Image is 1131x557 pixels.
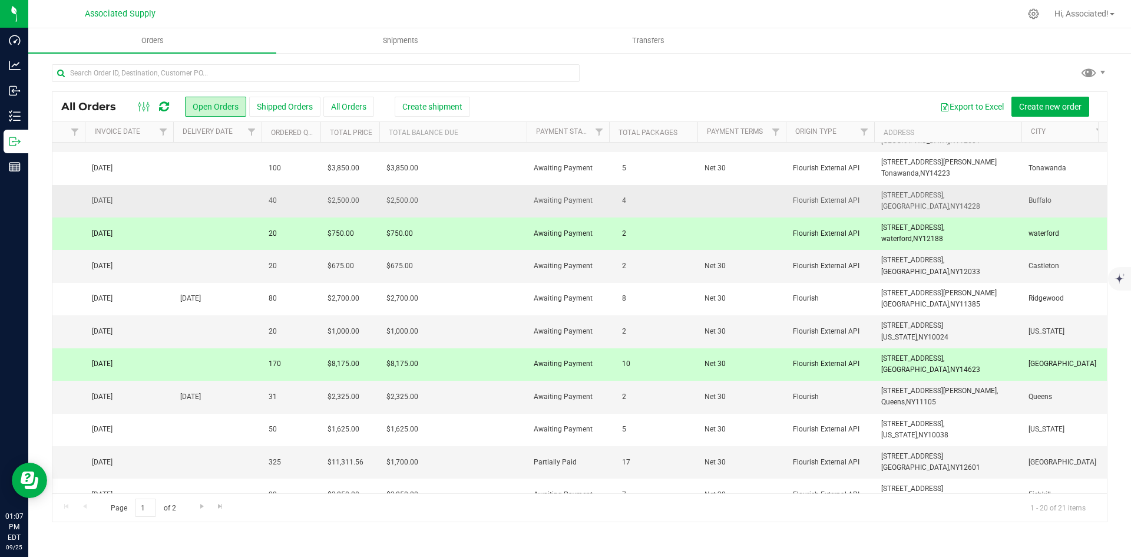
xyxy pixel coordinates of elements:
[705,424,779,435] span: Net 30
[616,290,632,307] span: 8
[534,228,602,239] span: Awaiting Payment
[185,97,246,117] button: Open Orders
[65,122,85,142] a: Filter
[328,358,359,370] span: $8,175.00
[881,300,950,308] span: [GEOGRAPHIC_DATA],
[616,160,632,177] span: 5
[92,293,113,304] span: [DATE]
[1029,457,1103,468] span: [GEOGRAPHIC_DATA]
[386,293,418,304] span: $2,700.00
[928,431,948,439] span: 10038
[92,358,113,370] span: [DATE]
[1029,261,1103,272] span: Castleton
[913,235,922,243] span: NY
[269,489,277,500] span: 90
[1029,326,1103,337] span: [US_STATE]
[328,195,359,206] span: $2,500.00
[193,499,210,515] a: Go to the next page
[328,489,359,500] span: $3,250.00
[793,163,867,174] span: Flourish External API
[92,457,113,468] span: [DATE]
[328,326,359,337] span: $1,000.00
[874,122,1021,143] th: Address
[269,326,277,337] span: 20
[269,293,277,304] span: 80
[960,268,980,276] span: 12033
[920,169,930,177] span: NY
[960,365,980,374] span: 14623
[705,326,779,337] span: Net 30
[524,28,772,53] a: Transfers
[92,163,113,174] span: [DATE]
[590,122,609,142] a: Filter
[1011,97,1089,117] button: Create new order
[881,268,950,276] span: [GEOGRAPHIC_DATA],
[960,202,980,210] span: 14228
[386,163,418,174] span: $3,850.00
[9,34,21,46] inline-svg: Dashboard
[766,122,786,142] a: Filter
[793,326,867,337] span: Flourish External API
[52,64,580,82] input: Search Order ID, Destination, Customer PO...
[881,235,913,243] span: waterford,
[534,457,602,468] span: Partially Paid
[616,454,636,471] span: 17
[386,261,413,272] span: $675.00
[881,333,918,341] span: [US_STATE],
[269,228,277,239] span: 20
[271,128,316,137] a: Ordered qty
[92,228,113,239] span: [DATE]
[950,268,960,276] span: NY
[918,431,928,439] span: NY
[793,228,867,239] span: Flourish External API
[906,398,915,406] span: NY
[616,225,632,242] span: 2
[932,97,1011,117] button: Export to Excel
[534,489,602,500] span: Awaiting Payment
[386,424,418,435] span: $1,625.00
[1029,163,1103,174] span: Tonawanda
[881,256,944,264] span: [STREET_ADDRESS],
[92,489,113,500] span: [DATE]
[125,35,180,46] span: Orders
[12,463,47,498] iframe: Resource center
[92,391,113,403] span: [DATE]
[242,122,262,142] a: Filter
[269,261,277,272] span: 20
[707,127,763,136] a: Payment Terms
[183,127,233,136] a: Delivery Date
[616,35,680,46] span: Transfers
[379,122,527,143] th: Total Balance Due
[950,300,960,308] span: NY
[5,511,23,543] p: 01:07 PM EDT
[616,486,632,503] span: 7
[922,235,943,243] span: 12188
[94,127,140,136] a: Invoice Date
[1054,9,1109,18] span: Hi, Associated!
[881,321,943,329] span: [STREET_ADDRESS]
[616,258,632,275] span: 2
[386,457,418,468] span: $1,700.00
[386,195,418,206] span: $2,500.00
[386,391,418,403] span: $2,325.00
[386,489,418,500] span: $3,250.00
[5,543,23,552] p: 09/25
[1029,358,1103,370] span: [GEOGRAPHIC_DATA]
[212,499,229,515] a: Go to the last page
[367,35,434,46] span: Shipments
[61,100,128,113] span: All Orders
[928,333,948,341] span: 10024
[616,192,632,209] span: 4
[950,365,960,374] span: NY
[269,424,277,435] span: 50
[619,128,677,137] a: Total Packages
[85,9,156,19] span: Associated Supply
[855,122,874,142] a: Filter
[92,195,113,206] span: [DATE]
[1029,489,1103,500] span: Fishkill
[881,365,950,374] span: [GEOGRAPHIC_DATA],
[960,300,980,308] span: 11385
[1026,8,1041,19] div: Manage settings
[930,169,950,177] span: 14223
[92,261,113,272] span: [DATE]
